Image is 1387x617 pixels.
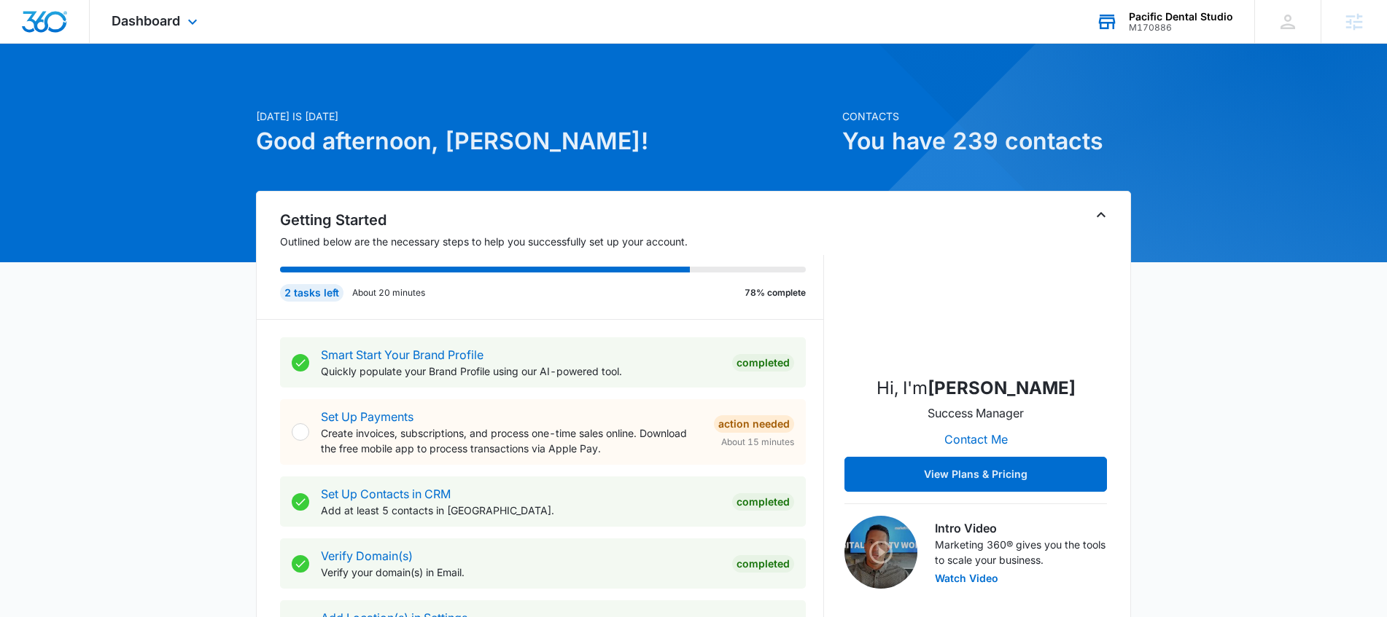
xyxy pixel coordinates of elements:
p: About 20 minutes [352,286,425,299]
a: Smart Start Your Brand Profile [321,347,483,362]
p: Quickly populate your Brand Profile using our AI-powered tool. [321,363,720,379]
h1: Good afternoon, [PERSON_NAME]! [256,124,834,159]
h3: Intro Video [935,519,1107,537]
img: Angelis Torres [903,218,1049,363]
div: Completed [732,493,794,511]
h1: You have 239 contacts [842,124,1131,159]
button: Contact Me [930,422,1022,457]
h2: Getting Started [280,209,824,231]
span: Dashboard [112,13,180,28]
p: Add at least 5 contacts in [GEOGRAPHIC_DATA]. [321,503,720,518]
div: Action Needed [714,415,794,433]
span: About 15 minutes [721,436,794,449]
div: Completed [732,555,794,573]
p: Create invoices, subscriptions, and process one-time sales online. Download the free mobile app t... [321,425,702,456]
button: View Plans & Pricing [844,457,1107,492]
p: Outlined below are the necessary steps to help you successfully set up your account. [280,234,824,249]
button: Toggle Collapse [1092,206,1110,224]
div: 2 tasks left [280,284,343,302]
div: account id [1129,23,1233,33]
p: Marketing 360® gives you the tools to scale your business. [935,537,1107,567]
p: Hi, I'm [877,375,1076,401]
button: Watch Video [935,573,998,583]
a: Set Up Payments [321,409,413,424]
p: Verify your domain(s) in Email. [321,565,720,580]
strong: [PERSON_NAME] [928,377,1076,398]
p: Success Manager [928,404,1024,422]
a: Set Up Contacts in CRM [321,487,451,501]
p: Contacts [842,109,1131,124]
div: account name [1129,11,1233,23]
div: Completed [732,354,794,372]
p: [DATE] is [DATE] [256,109,834,124]
a: Verify Domain(s) [321,549,413,563]
img: Intro Video [844,516,917,589]
p: 78% complete [745,286,806,299]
